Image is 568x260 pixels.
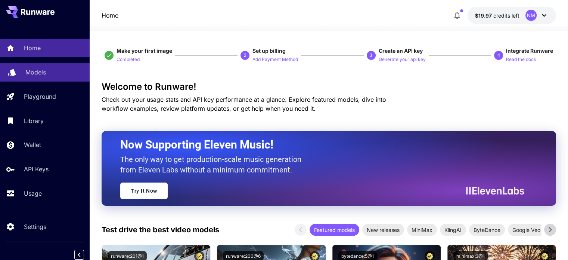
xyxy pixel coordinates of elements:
a: Home [102,11,118,20]
span: KlingAI [440,226,466,234]
p: Models [25,68,46,77]
button: Collapse sidebar [74,250,84,260]
span: Google Veo [508,226,545,234]
h3: Welcome to Runware! [102,82,556,92]
button: $19.971NM [468,7,556,24]
button: Generate your api key [379,55,426,64]
span: $19.97 [475,12,493,19]
button: Add Payment Method [252,55,298,64]
p: Usage [24,189,42,198]
div: Google Veo [508,224,545,236]
p: Completed [117,56,140,63]
p: The only way to get production-scale music generation from Eleven Labs without a minimum commitment. [120,154,307,175]
p: Read the docs [506,56,536,63]
p: Playground [24,92,56,101]
button: Read the docs [506,55,536,64]
div: KlingAI [440,224,466,236]
p: 2 [244,52,246,59]
span: New releases [362,226,404,234]
div: MiniMax [407,224,437,236]
a: Try It Now [120,183,168,199]
span: Make your first image [117,48,172,54]
span: Featured models [310,226,359,234]
p: Add Payment Method [252,56,298,63]
span: credits left [493,12,519,19]
p: Home [24,43,41,52]
span: MiniMax [407,226,437,234]
span: Check out your usage stats and API key performance at a glance. Explore featured models, dive int... [102,96,386,112]
nav: breadcrumb [102,11,118,20]
h2: Now Supporting Eleven Music! [120,138,519,152]
p: Settings [24,222,46,231]
div: $19.971 [475,12,519,19]
p: API Keys [24,165,49,174]
p: Test drive the best video models [102,224,219,235]
p: Wallet [24,140,41,149]
div: Featured models [310,224,359,236]
span: Integrate Runware [506,48,553,54]
p: 3 [370,52,372,59]
div: NM [525,10,537,21]
span: Set up billing [252,48,286,54]
span: ByteDance [469,226,505,234]
div: New releases [362,224,404,236]
p: 4 [497,52,500,59]
span: Create an API key [379,48,423,54]
p: Library [24,116,44,125]
button: Completed [117,55,140,64]
div: ByteDance [469,224,505,236]
p: Generate your api key [379,56,426,63]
